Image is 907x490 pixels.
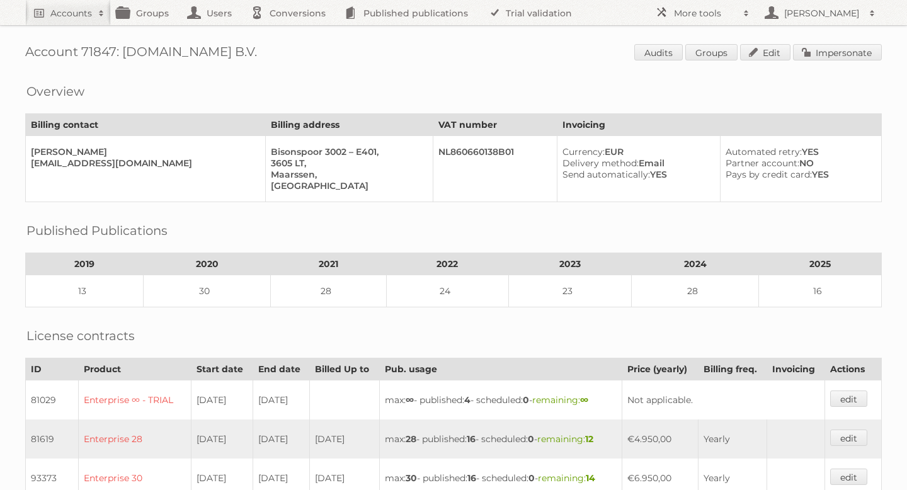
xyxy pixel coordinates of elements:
[726,146,802,157] span: Automated retry:
[634,44,683,60] a: Audits
[78,380,191,420] td: Enterprise ∞ - TRIAL
[464,394,471,406] strong: 4
[191,380,253,420] td: [DATE]
[759,275,882,307] td: 16
[406,433,416,445] strong: 28
[379,419,622,459] td: max: - published: - scheduled: -
[26,419,79,459] td: 81619
[562,169,650,180] span: Send automatically:
[830,469,867,485] a: edit
[379,358,622,380] th: Pub. usage
[580,394,588,406] strong: ∞
[26,221,168,240] h2: Published Publications
[433,114,557,136] th: VAT number
[271,169,423,180] div: Maarssen,
[509,275,632,307] td: 23
[523,394,529,406] strong: 0
[26,380,79,420] td: 81029
[685,44,738,60] a: Groups
[726,169,812,180] span: Pays by credit card:
[271,180,423,191] div: [GEOGRAPHIC_DATA]
[562,157,639,169] span: Delivery method:
[26,82,84,101] h2: Overview
[266,114,433,136] th: Billing address
[622,380,824,420] td: Not applicable.
[759,253,882,275] th: 2025
[622,419,698,459] td: €4.950,00
[144,275,271,307] td: 30
[562,157,710,169] div: Email
[433,136,557,202] td: NL860660138B01
[537,433,593,445] span: remaining:
[31,157,255,169] div: [EMAIL_ADDRESS][DOMAIN_NAME]
[781,7,863,20] h2: [PERSON_NAME]
[767,358,824,380] th: Invoicing
[793,44,882,60] a: Impersonate
[726,157,799,169] span: Partner account:
[26,253,144,275] th: 2019
[631,275,758,307] td: 28
[562,146,605,157] span: Currency:
[26,358,79,380] th: ID
[467,472,476,484] strong: 16
[562,146,710,157] div: EUR
[557,114,881,136] th: Invoicing
[253,419,309,459] td: [DATE]
[622,358,698,380] th: Price (yearly)
[538,472,595,484] span: remaining:
[406,394,414,406] strong: ∞
[698,419,767,459] td: Yearly
[631,253,758,275] th: 2024
[726,157,871,169] div: NO
[26,275,144,307] td: 13
[562,169,710,180] div: YES
[509,253,632,275] th: 2023
[698,358,767,380] th: Billing freq.
[26,114,266,136] th: Billing contact
[386,275,509,307] td: 24
[191,419,253,459] td: [DATE]
[830,390,867,407] a: edit
[26,326,135,345] h2: License contracts
[253,358,309,380] th: End date
[386,253,509,275] th: 2022
[824,358,881,380] th: Actions
[726,169,871,180] div: YES
[271,157,423,169] div: 3605 LT,
[830,430,867,446] a: edit
[467,433,476,445] strong: 16
[310,419,380,459] td: [DATE]
[528,472,535,484] strong: 0
[31,146,255,157] div: [PERSON_NAME]
[191,358,253,380] th: Start date
[78,419,191,459] td: Enterprise 28
[586,472,595,484] strong: 14
[585,433,593,445] strong: 12
[253,380,309,420] td: [DATE]
[406,472,417,484] strong: 30
[25,44,882,63] h1: Account 71847: [DOMAIN_NAME] B.V.
[310,358,380,380] th: Billed Up to
[740,44,790,60] a: Edit
[271,146,423,157] div: Bisonspoor 3002 – E401,
[528,433,534,445] strong: 0
[379,380,622,420] td: max: - published: - scheduled: -
[144,253,271,275] th: 2020
[271,275,386,307] td: 28
[726,146,871,157] div: YES
[674,7,737,20] h2: More tools
[532,394,588,406] span: remaining:
[271,253,386,275] th: 2021
[78,358,191,380] th: Product
[50,7,92,20] h2: Accounts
